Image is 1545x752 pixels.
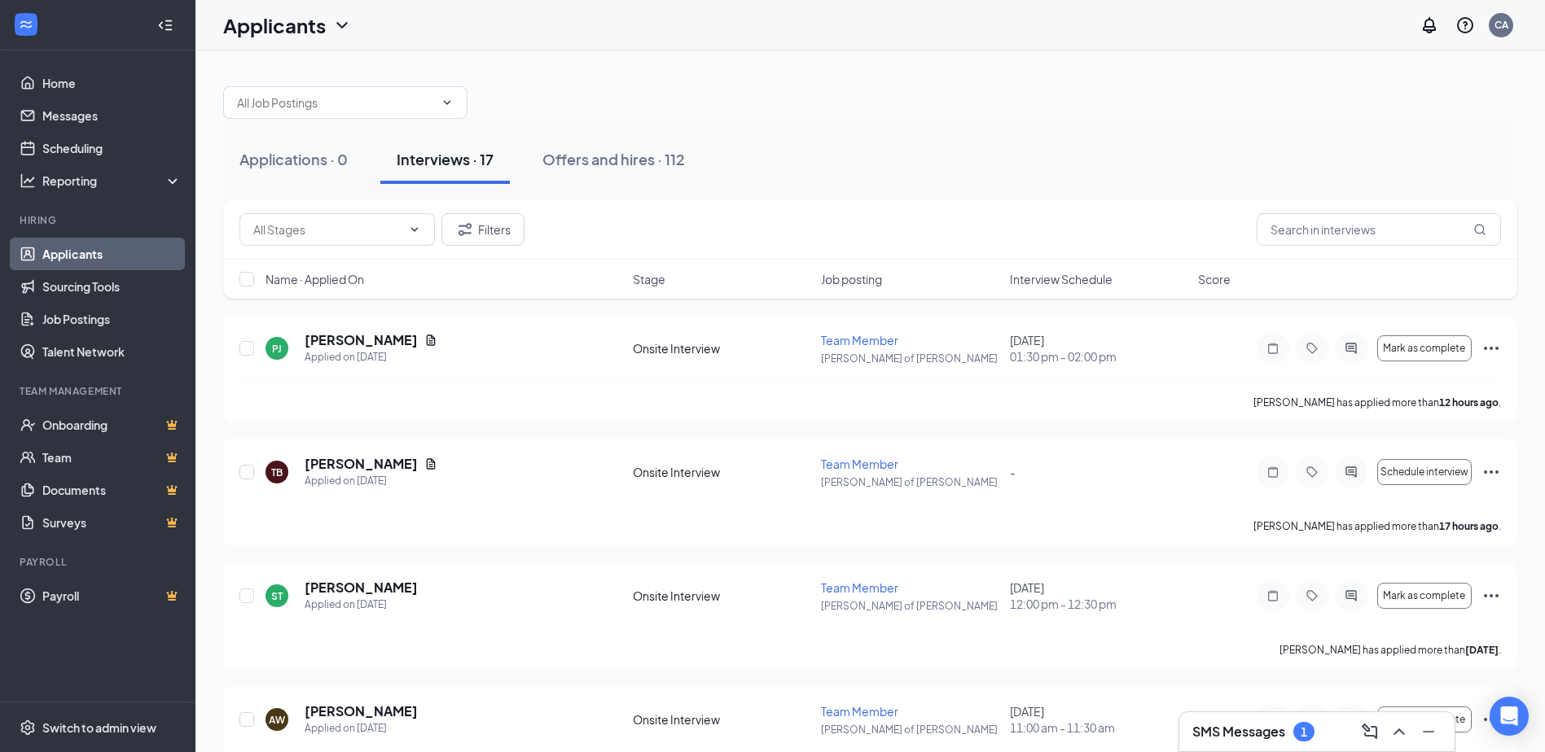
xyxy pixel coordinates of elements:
svg: Ellipses [1481,462,1501,482]
div: Reporting [42,173,182,189]
div: TB [271,466,283,479]
svg: ActiveChat [1341,342,1361,355]
span: Mark as complete [1383,343,1465,354]
b: 17 hours ago [1439,520,1499,532]
p: [PERSON_NAME] has applied more than . [1253,396,1501,409]
span: Mark as complete [1383,590,1465,601]
div: Applied on [DATE] [305,349,437,365]
span: 12:00 pm - 12:30 pm [1010,596,1188,612]
div: Offers and hires · 112 [542,149,685,169]
span: Score [1198,271,1231,287]
svg: ChevronDown [441,96,454,109]
a: TeamCrown [42,441,182,474]
svg: Note [1263,589,1283,602]
div: Open Intercom Messenger [1490,697,1529,736]
input: All Job Postings [237,94,434,111]
div: Applied on [DATE] [305,473,437,489]
div: Applied on [DATE] [305,720,418,737]
svg: Document [424,457,437,470]
div: 1 [1301,725,1307,739]
a: SurveysCrown [42,506,182,539]
svg: ComposeMessage [1360,722,1380,741]
span: Interview Schedule [1010,271,1113,287]
h5: [PERSON_NAME] [305,702,418,720]
h5: [PERSON_NAME] [305,579,418,597]
svg: Document [424,334,437,347]
div: [DATE] [1010,579,1188,612]
svg: WorkstreamLogo [18,16,34,33]
a: Applicants [42,238,182,270]
svg: Note [1263,466,1283,479]
button: ComposeMessage [1357,719,1383,745]
button: Filter Filters [441,213,525,246]
a: Scheduling [42,132,182,164]
button: Minimize [1416,719,1442,745]
p: [PERSON_NAME] has applied more than . [1253,519,1501,533]
h1: Applicants [223,11,326,39]
svg: ChevronDown [332,15,352,35]
svg: Collapse [157,17,173,33]
svg: Analysis [20,173,36,189]
div: [DATE] [1010,703,1188,736]
p: [PERSON_NAME] has applied more than . [1279,643,1501,657]
svg: Tag [1302,342,1322,355]
div: Applied on [DATE] [305,597,418,613]
h5: [PERSON_NAME] [305,331,418,349]
span: Stage [633,271,665,287]
div: Onsite Interview [633,340,811,356]
div: Onsite Interview [633,588,811,604]
svg: Ellipses [1481,710,1501,729]
div: [DATE] [1010,332,1188,365]
a: Messages [42,99,182,132]
span: Team Member [821,580,898,595]
svg: ChevronUp [1389,722,1409,741]
svg: ChevronDown [408,223,421,236]
button: Schedule interview [1377,459,1472,485]
div: Payroll [20,555,178,569]
span: Job posting [821,271,882,287]
svg: Notifications [1420,15,1439,35]
svg: Settings [20,719,36,736]
svg: QuestionInfo [1455,15,1475,35]
span: Team Member [821,333,898,348]
span: Team Member [821,704,898,719]
h5: [PERSON_NAME] [305,455,418,473]
a: DocumentsCrown [42,474,182,506]
svg: Ellipses [1481,586,1501,606]
svg: ActiveChat [1341,589,1361,602]
h3: SMS Messages [1192,723,1285,741]
svg: Ellipses [1481,339,1501,358]
a: Sourcing Tools [42,270,182,303]
button: Mark as complete [1377,583,1472,609]
div: Onsite Interview [633,711,811,728]
div: Switch to admin view [42,719,156,736]
p: [PERSON_NAME] of [PERSON_NAME] [821,723,999,737]
div: CA [1495,18,1508,32]
button: Mark as complete [1377,335,1472,361]
div: Interviews · 17 [397,149,494,169]
a: Home [42,67,182,99]
span: Schedule interview [1380,466,1468,478]
p: [PERSON_NAME] of [PERSON_NAME] [821,599,999,613]
b: 12 hours ago [1439,396,1499,409]
div: AW [269,713,285,727]
input: All Stages [253,221,402,238]
a: PayrollCrown [42,579,182,612]
span: Team Member [821,457,898,471]
button: ChevronUp [1386,719,1412,745]
span: Name · Applied On [266,271,364,287]
svg: Tag [1302,466,1322,479]
p: [PERSON_NAME] of [PERSON_NAME] [821,352,999,365]
p: [PERSON_NAME] of [PERSON_NAME] [821,475,999,489]
a: Job Postings [42,303,182,335]
div: Applications · 0 [239,149,348,169]
a: Talent Network [42,335,182,368]
span: 01:30 pm - 02:00 pm [1010,348,1188,365]
a: OnboardingCrown [42,409,182,441]
svg: ActiveChat [1341,466,1361,479]
svg: Note [1263,342,1283,355]
div: Hiring [20,213,178,227]
div: Team Management [20,384,178,398]
svg: Minimize [1419,722,1438,741]
svg: Filter [455,220,475,239]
